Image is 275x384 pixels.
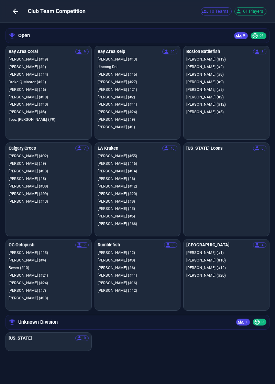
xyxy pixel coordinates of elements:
p: [PERSON_NAME] (#11) [98,274,178,278]
p: [PERSON_NAME] (#14) [9,73,89,77]
p: [PERSON_NAME] (#15) [98,73,178,77]
span: 61 Players [240,8,266,15]
p: [PERSON_NAME] (#1) [98,125,178,129]
p: [PERSON_NAME] (#12) [186,266,266,270]
p: [PERSON_NAME] (#1) [9,65,89,69]
p: [PERSON_NAME] (#13) [9,251,89,255]
p: [PERSON_NAME] (#6) [9,88,89,92]
span: 1 [242,319,250,325]
p: Drake Q Master (#11) [9,80,89,84]
h6: Boston Battlefish [186,49,252,54]
span: 9 [240,33,248,39]
p: [PERSON_NAME] (#16) [98,281,178,285]
p: [PERSON_NAME] (#8) [9,110,89,114]
p: [PERSON_NAME] (#10) [9,103,89,107]
span: 0 [81,335,88,341]
p: [PERSON_NAME] (#10) [9,95,89,99]
p: [PERSON_NAME] (#2) [186,65,266,69]
span: 61 [257,33,266,39]
p: [PERSON_NAME] (#11) [98,103,178,107]
p: [PERSON_NAME] (#6) [98,177,178,181]
p: [PERSON_NAME] (#66) [98,222,178,226]
h6: Bay Area Coral [9,49,74,54]
h6: Bay Area Kelp [98,49,161,54]
p: [PERSON_NAME] (#8) [98,200,178,204]
span: 0 [259,146,266,151]
p: [PERSON_NAME] (#2) [98,95,178,99]
p: [PERSON_NAME] (#3) [98,207,178,211]
p: [PERSON_NAME] (#9) [186,80,266,84]
p: [PERSON_NAME] (#16) [98,162,178,166]
p: [PERSON_NAME] (#9) [98,118,178,122]
p: [PERSON_NAME] (#4) [9,258,89,263]
p: [PERSON_NAME] (#12) [186,103,266,107]
h6: Calgary Crocs [9,146,74,151]
h6: [US_STATE] [9,336,74,341]
h6: LA Kraken [98,146,161,151]
p: [PERSON_NAME] (#5) [186,88,266,92]
div: Club Team Competition [28,7,201,15]
p: [PERSON_NAME] (#2) [98,251,178,255]
p: [PERSON_NAME] (#10) [186,258,266,263]
span: 0 [259,319,266,325]
p: [PERSON_NAME] (#13) [98,57,178,62]
p: [PERSON_NAME] (#24) [98,110,178,114]
p: Jincong Dai [98,65,178,69]
h6: [US_STATE] Loons [186,146,252,151]
span: 7 [81,146,88,151]
p: [PERSON_NAME] (#6) [98,266,178,270]
p: [PERSON_NAME] (#9) [9,162,89,166]
span: 4 [259,243,266,248]
span: 10 [168,49,177,54]
p: [PERSON_NAME] (#24) [9,281,89,285]
span: 10 Teams [207,8,231,15]
p: Topz [PERSON_NAME] (#9) [9,118,89,122]
p: [PERSON_NAME] (#2) [186,95,266,99]
span: 6 [170,243,177,248]
p: [PERSON_NAME] (#55) [98,154,178,158]
p: [PERSON_NAME] (#20) [186,274,266,278]
p: [PERSON_NAME] (#38) [9,184,89,189]
p: [PERSON_NAME] (#12) [98,289,178,293]
p: [PERSON_NAME] (#20) [98,192,178,196]
h6: Unknown Division [18,318,233,327]
span: 8 [259,49,266,54]
p: Beven (#10) [9,266,89,270]
span: 9 [81,49,88,54]
p: [PERSON_NAME] (#7) [9,289,89,293]
p: [PERSON_NAME] (#14) [98,169,178,173]
p: [PERSON_NAME] (#21) [9,274,89,278]
p: [PERSON_NAME] (#19) [9,57,89,62]
p: [PERSON_NAME] (#27) [98,80,178,84]
p: [PERSON_NAME] (#13) [9,200,89,204]
p: [PERSON_NAME] (#8) [9,177,89,181]
p: [PERSON_NAME] (#8) [186,73,266,77]
h6: [GEOGRAPHIC_DATA] [186,243,252,247]
p: [PERSON_NAME] (#19) [186,57,266,62]
p: [PERSON_NAME] (#21) [98,88,178,92]
p: [PERSON_NAME] (#5) [98,214,178,218]
p: [PERSON_NAME] (#92) [9,154,89,158]
p: [PERSON_NAME] (#13) [9,169,89,173]
p: [PERSON_NAME] (#99) [9,192,89,196]
p: [PERSON_NAME] (#13) [9,296,89,300]
p: [PERSON_NAME] (#6) [186,110,266,114]
span: 7 [81,243,88,248]
p: [PERSON_NAME] (#12) [98,184,178,189]
h6: Open [18,31,231,40]
span: 10 [168,146,177,151]
h6: Rumblefish [98,243,163,247]
p: [PERSON_NAME] (#8) [98,258,178,263]
h6: OC Octopush [9,243,74,247]
p: [PERSON_NAME] (#1) [186,251,266,255]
